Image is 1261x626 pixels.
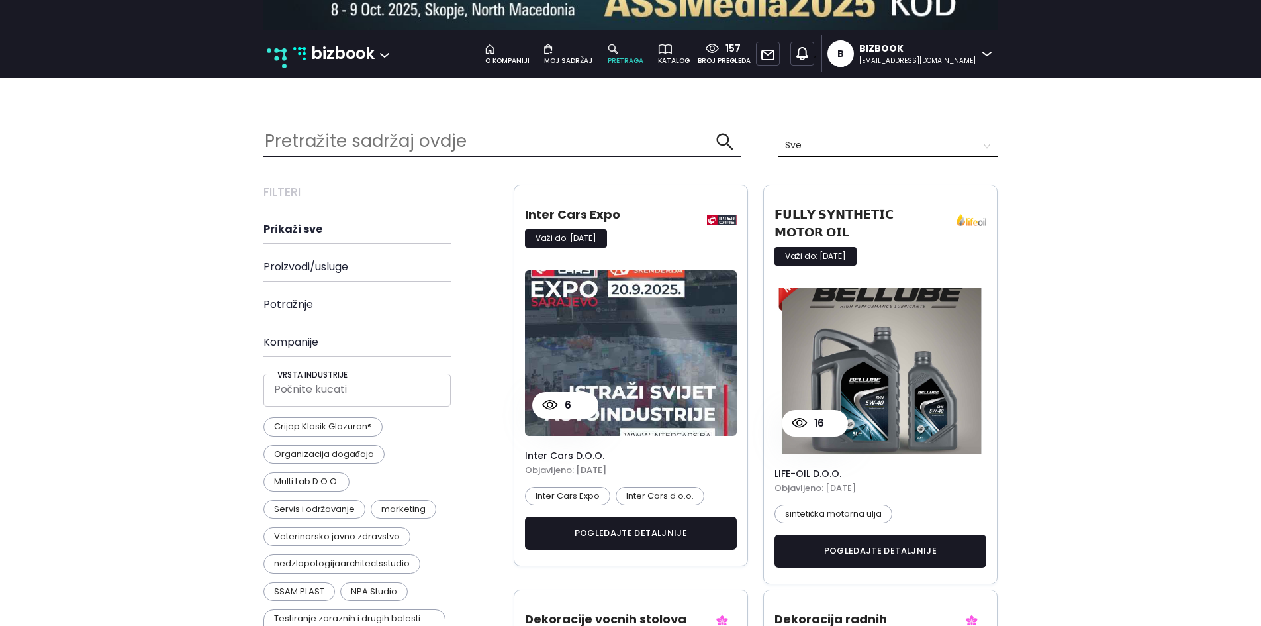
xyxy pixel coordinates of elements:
[558,397,571,413] p: 6
[263,582,335,601] p: SSAM PLAST
[837,40,844,67] div: B
[263,223,498,235] h4: Prikaži sve
[525,450,737,462] h4: Inter Cars d.o.o.
[267,48,287,68] img: new
[774,468,987,480] h4: LIFE-OIL d.o.o.
[774,482,987,495] h5: Objavljeno: [DATE]
[263,500,366,519] p: Servis i održavanje
[774,535,987,568] button: pogledajte detaljnije
[525,229,607,248] p: Važi do: [DATE]
[263,417,383,436] p: Crijep Klasik Glazuron®
[525,205,695,223] h3: Inter Cars Expo
[263,298,498,311] h4: Potražnje
[263,554,420,573] p: nedzlapotogijaarchitectsstudio
[525,464,737,477] h5: Objavljeno: [DATE]
[859,42,976,56] div: Bizbook
[485,56,530,66] div: o kompaniji
[658,56,690,66] div: katalog
[311,41,375,66] p: bizbook
[785,35,821,72] div: ,
[719,42,741,56] div: 157
[263,445,385,464] p: Organizacija događaja
[371,500,436,519] p: marketing
[293,41,375,66] a: bizbook
[774,205,945,241] h3: 𝗙𝗨𝗟𝗟𝗬 𝗦𝗬𝗡𝗧𝗛𝗘𝗧𝗜𝗖 𝗠𝗢𝗧𝗢𝗥 𝗢𝗜𝗟
[525,517,737,550] button: pogledajte detaljnije
[263,336,498,348] h4: Kompanije
[616,487,704,505] p: Inter Cars d.o.o.
[537,41,600,66] a: moj sadržaj
[774,505,893,523] p: sintetička motorna ulja
[275,370,350,380] h5: Vrsta industrije
[263,185,498,199] h3: Filteri
[525,487,610,505] p: Inter Cars Expo
[785,135,991,156] span: Sve
[774,288,987,454] img: product card
[293,47,306,60] img: bizbook
[651,41,698,66] a: katalog
[263,127,716,156] input: Pretražite sadržaj ovdje
[263,260,498,273] h4: Proizvodi/usluge
[263,527,410,546] p: Veterinarsko javno zdravstvo
[542,400,558,410] img: view count
[808,415,824,431] p: 16
[859,56,976,66] div: [EMAIL_ADDRESS][DOMAIN_NAME]
[544,56,592,66] div: moj sadržaj
[792,418,808,428] img: view count
[698,56,751,66] div: broj pregleda
[601,41,651,66] a: pretraga
[263,472,350,491] p: Multi Lab D.O.O.
[340,582,408,601] p: NPA Studio
[608,56,643,66] div: pretraga
[479,41,537,66] a: o kompaniji
[525,270,737,436] img: product card
[716,132,734,151] span: search
[774,247,857,266] p: Važi do: [DATE]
